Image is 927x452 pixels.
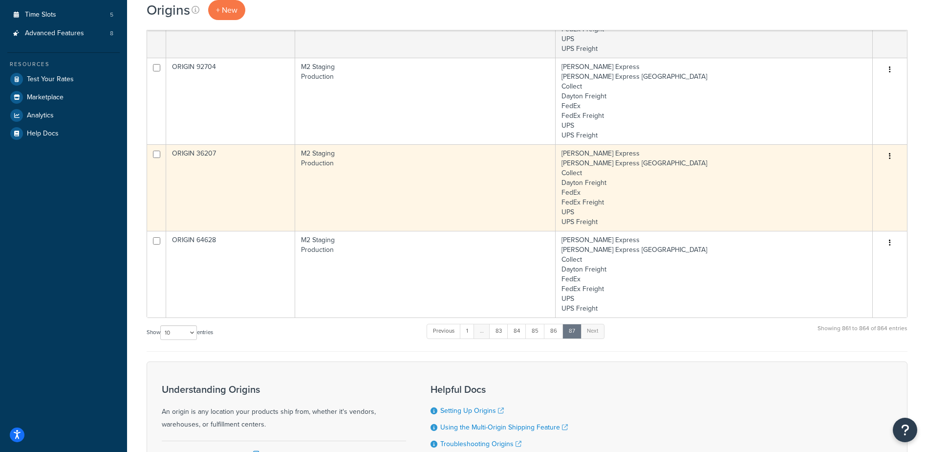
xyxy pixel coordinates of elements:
label: Show entries [147,325,213,340]
h3: Helpful Docs [431,384,583,395]
h3: Understanding Origins [162,384,406,395]
td: M2 Staging Production [295,231,556,317]
span: Marketplace [27,93,64,102]
div: Showing 861 to 864 of 864 entries [818,323,907,344]
select: Showentries [160,325,197,340]
a: Using the Multi-Origin Shipping Feature [440,422,568,432]
a: 85 [525,324,545,339]
a: Next [581,324,604,339]
td: [PERSON_NAME] Express [PERSON_NAME] Express [GEOGRAPHIC_DATA] Collect Dayton Freight FedEx FedEx ... [556,231,873,317]
span: + New [216,4,237,16]
td: ORIGIN 36207 [166,144,295,231]
span: 8 [110,29,113,38]
a: Marketplace [7,89,120,106]
td: ORIGIN 64628 [166,231,295,317]
h1: Origins [147,0,190,20]
button: Open Resource Center [893,418,917,442]
a: Test Your Rates [7,70,120,88]
a: Setting Up Origins [440,406,504,416]
li: Advanced Features [7,24,120,43]
span: Test Your Rates [27,75,74,84]
a: Advanced Features 8 [7,24,120,43]
a: Analytics [7,107,120,124]
a: 84 [507,324,526,339]
a: 87 [562,324,582,339]
a: … [474,324,490,339]
span: Advanced Features [25,29,84,38]
a: 86 [544,324,563,339]
a: 1 [460,324,474,339]
div: Resources [7,60,120,68]
span: Help Docs [27,130,59,138]
td: [PERSON_NAME] Express [PERSON_NAME] Express [GEOGRAPHIC_DATA] Collect Dayton Freight FedEx FedEx ... [556,58,873,144]
a: Previous [427,324,461,339]
td: ORIGIN 92704 [166,58,295,144]
td: M2 Staging Production [295,144,556,231]
a: Help Docs [7,125,120,142]
span: Analytics [27,112,54,120]
span: 5 [110,11,113,19]
li: Time Slots [7,6,120,24]
span: Time Slots [25,11,56,19]
a: 83 [489,324,508,339]
a: Time Slots 5 [7,6,120,24]
td: M2 Staging Production [295,58,556,144]
a: Troubleshooting Origins [440,439,521,449]
div: An origin is any location your products ship from, whether it's vendors, warehouses, or fulfillme... [162,384,406,431]
td: [PERSON_NAME] Express [PERSON_NAME] Express [GEOGRAPHIC_DATA] Collect Dayton Freight FedEx FedEx ... [556,144,873,231]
